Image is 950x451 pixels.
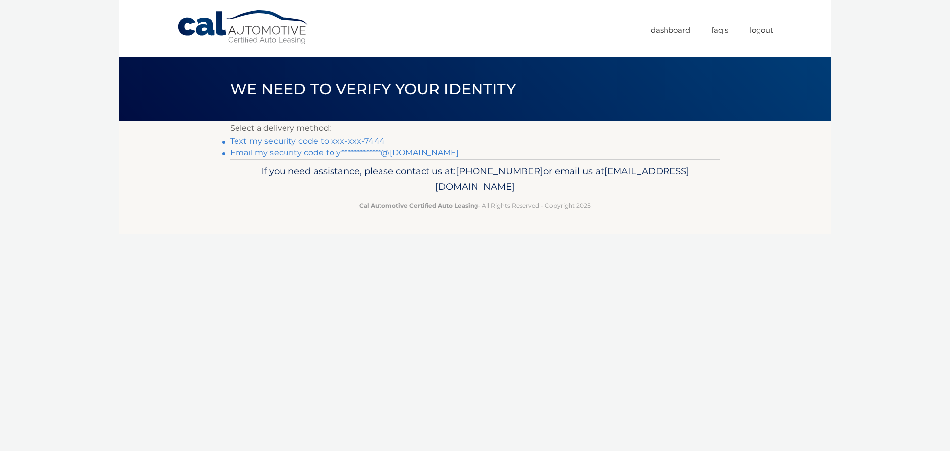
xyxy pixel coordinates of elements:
p: Select a delivery method: [230,121,720,135]
span: We need to verify your identity [230,80,516,98]
a: Text my security code to xxx-xxx-7444 [230,136,385,146]
a: Logout [750,22,773,38]
a: FAQ's [712,22,728,38]
span: [PHONE_NUMBER] [456,165,543,177]
a: Cal Automotive [177,10,310,45]
a: Dashboard [651,22,690,38]
p: If you need assistance, please contact us at: or email us at [237,163,713,195]
p: - All Rights Reserved - Copyright 2025 [237,200,713,211]
strong: Cal Automotive Certified Auto Leasing [359,202,478,209]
